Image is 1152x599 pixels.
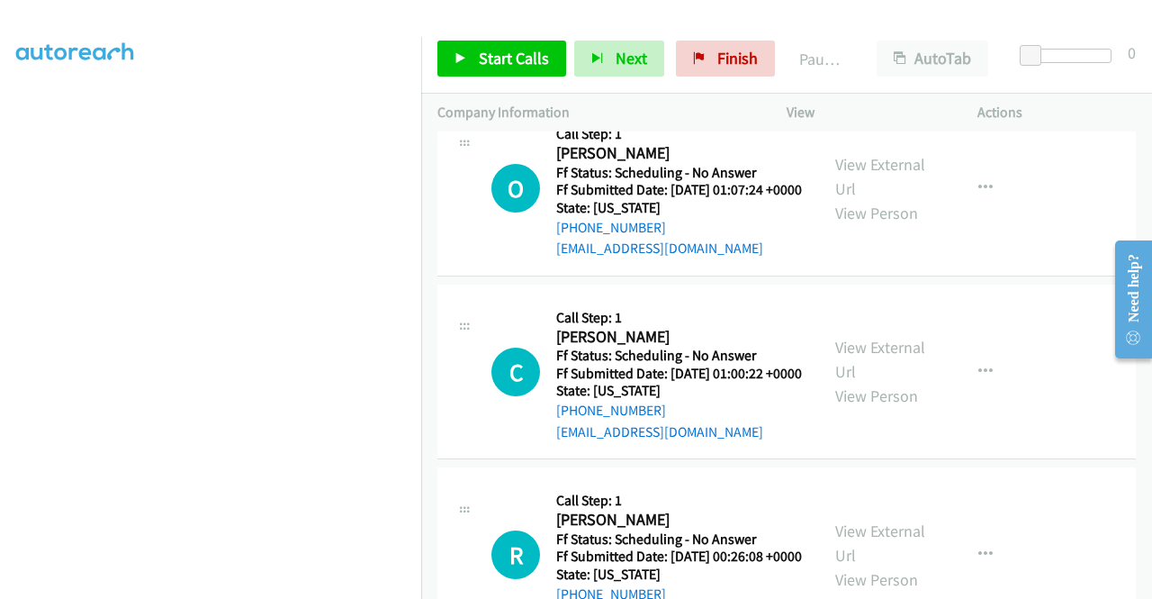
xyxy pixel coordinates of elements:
h5: Call Step: 1 [556,125,802,143]
h5: State: [US_STATE] [556,382,802,400]
a: View External Url [835,154,925,199]
h5: Ff Status: Scheduling - No Answer [556,531,802,549]
h5: Ff Status: Scheduling - No Answer [556,347,802,365]
a: [EMAIL_ADDRESS][DOMAIN_NAME] [556,240,763,257]
a: [EMAIL_ADDRESS][DOMAIN_NAME] [556,423,763,440]
p: Company Information [437,102,754,123]
a: View Person [835,569,918,590]
h5: Ff Submitted Date: [DATE] 01:00:22 +0000 [556,365,802,383]
span: Finish [717,48,758,68]
h2: [PERSON_NAME] [556,327,802,348]
a: [PHONE_NUMBER] [556,219,666,236]
span: Start Calls [479,48,549,68]
h1: R [491,531,540,579]
h2: [PERSON_NAME] [556,510,802,531]
p: Actions [977,102,1136,123]
a: View Person [835,386,918,406]
h5: Ff Submitted Date: [DATE] 00:26:08 +0000 [556,548,802,566]
div: The call is yet to be attempted [491,531,540,579]
p: Paused [799,47,844,71]
h5: State: [US_STATE] [556,566,802,584]
span: Next [616,48,647,68]
div: The call is yet to be attempted [491,164,540,213]
h5: Call Step: 1 [556,309,802,327]
h1: C [491,348,540,396]
button: AutoTab [877,41,988,77]
h1: O [491,164,540,213]
a: Start Calls [437,41,566,77]
div: Delay between calls (in seconds) [1029,49,1111,63]
a: Finish [676,41,775,77]
div: The call is yet to be attempted [491,348,540,396]
a: View External Url [835,337,925,382]
iframe: Resource Center [1101,228,1152,371]
h5: State: [US_STATE] [556,199,802,217]
h2: [PERSON_NAME] [556,143,802,164]
a: View Person [835,203,918,223]
a: View External Url [835,521,925,566]
p: View [787,102,945,123]
h5: Call Step: 1 [556,492,802,510]
h5: Ff Status: Scheduling - No Answer [556,164,802,182]
button: Next [574,41,664,77]
h5: Ff Submitted Date: [DATE] 01:07:24 +0000 [556,181,802,199]
div: 0 [1128,41,1136,65]
a: [PHONE_NUMBER] [556,402,666,419]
